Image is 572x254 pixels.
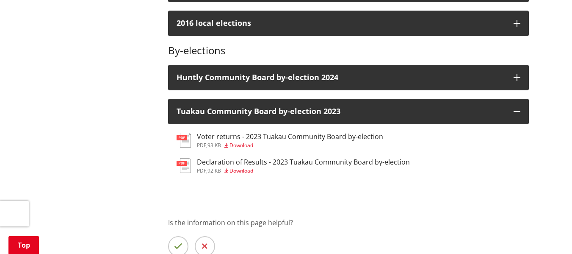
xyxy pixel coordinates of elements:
a: Declaration of Results - 2023 Tuakau Community Board by-election pdf,92 KB Download [177,158,410,173]
a: Voter returns - 2023 Tuakau Community Board by-election pdf,93 KB Download [177,133,383,148]
span: pdf [197,167,206,174]
button: Tuakau Community Board by-election 2023 [168,99,529,124]
div: Tuakau Community Board by-election 2023 [177,107,505,116]
div: , [197,168,410,173]
button: Huntly Community Board by-election 2024 [168,65,529,90]
h3: Voter returns - 2023 Tuakau Community Board by-election [197,133,383,141]
span: Download [229,167,253,174]
div: , [197,143,383,148]
button: 2016 local elections [168,11,529,36]
img: document-pdf.svg [177,133,191,148]
span: Download [229,142,253,149]
h3: Declaration of Results - 2023 Tuakau Community Board by-election [197,158,410,166]
h3: 2016 local elections [177,19,505,28]
span: 93 KB [207,142,221,149]
span: 92 KB [207,167,221,174]
h3: By-elections [168,45,529,57]
div: Huntly Community Board by-election 2024 [177,73,505,82]
a: Top [8,236,39,254]
p: Is the information on this page helpful? [168,218,529,228]
span: pdf [197,142,206,149]
img: document-pdf.svg [177,158,191,173]
iframe: Messenger Launcher [533,218,564,249]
